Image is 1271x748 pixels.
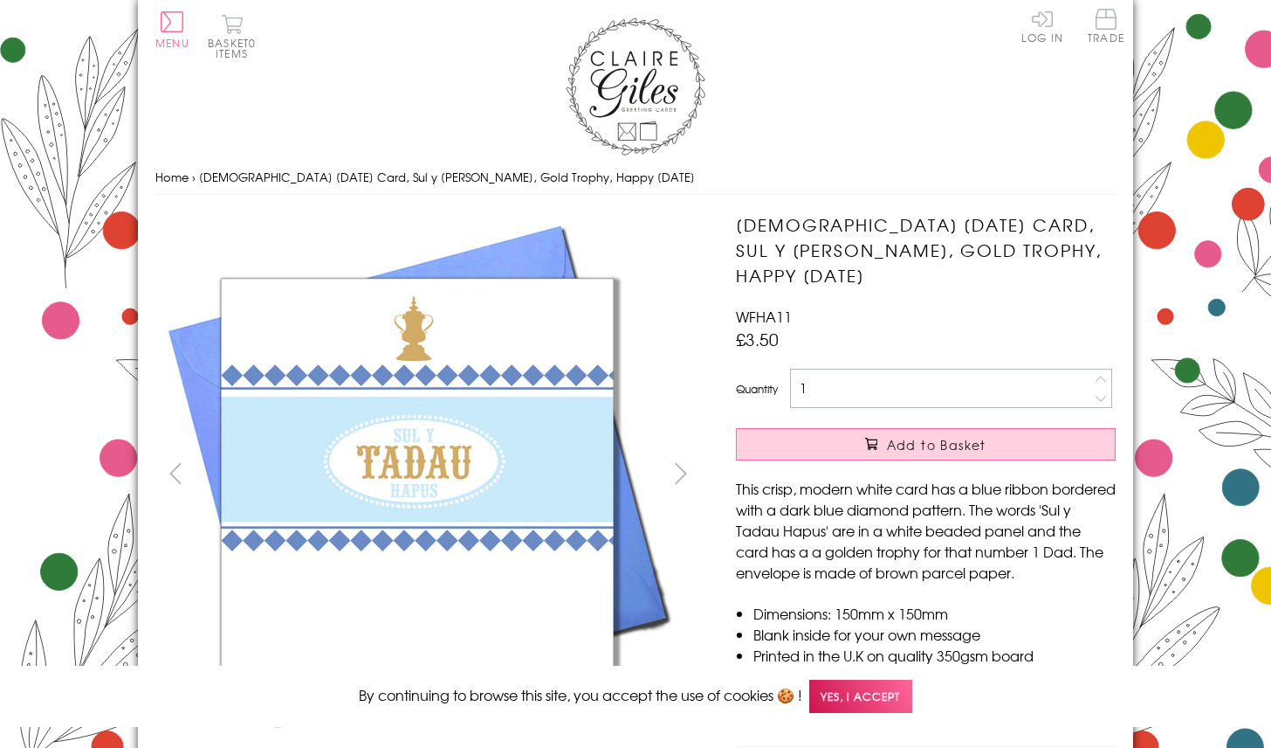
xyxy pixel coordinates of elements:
span: › [192,169,196,185]
p: This crisp, modern white card has a blue ribbon bordered with a dark blue diamond pattern. The wo... [736,478,1116,583]
button: Basket0 items [208,14,256,59]
img: Claire Giles Greetings Cards [566,17,705,156]
span: WFHA11 [736,306,792,327]
span: Add to Basket [887,436,986,454]
img: Welsh Father's Day Card, Sul y Tadau Hapus, Gold Trophy, Happy Father's Day [155,212,679,737]
span: Yes, I accept [809,680,912,714]
span: £3.50 [736,327,779,351]
li: Dimensions: 150mm x 150mm [753,603,1116,624]
a: Log In [1021,9,1063,43]
button: prev [155,454,195,493]
h1: [DEMOGRAPHIC_DATA] [DATE] Card, Sul y [PERSON_NAME], Gold Trophy, Happy [DATE] [736,212,1116,287]
button: Menu [155,11,189,48]
li: Printed in the U.K on quality 350gsm board [753,645,1116,666]
nav: breadcrumbs [155,160,1116,196]
span: [DEMOGRAPHIC_DATA] [DATE] Card, Sul y [PERSON_NAME], Gold Trophy, Happy [DATE] [199,169,695,185]
button: Add to Basket [736,428,1116,461]
span: Menu [155,35,189,51]
a: Home [155,169,189,185]
label: Quantity [736,381,778,397]
span: Trade [1088,9,1124,43]
a: Trade [1088,9,1124,46]
span: 0 items [216,35,256,61]
button: next [662,454,701,493]
li: Blank inside for your own message [753,624,1116,645]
